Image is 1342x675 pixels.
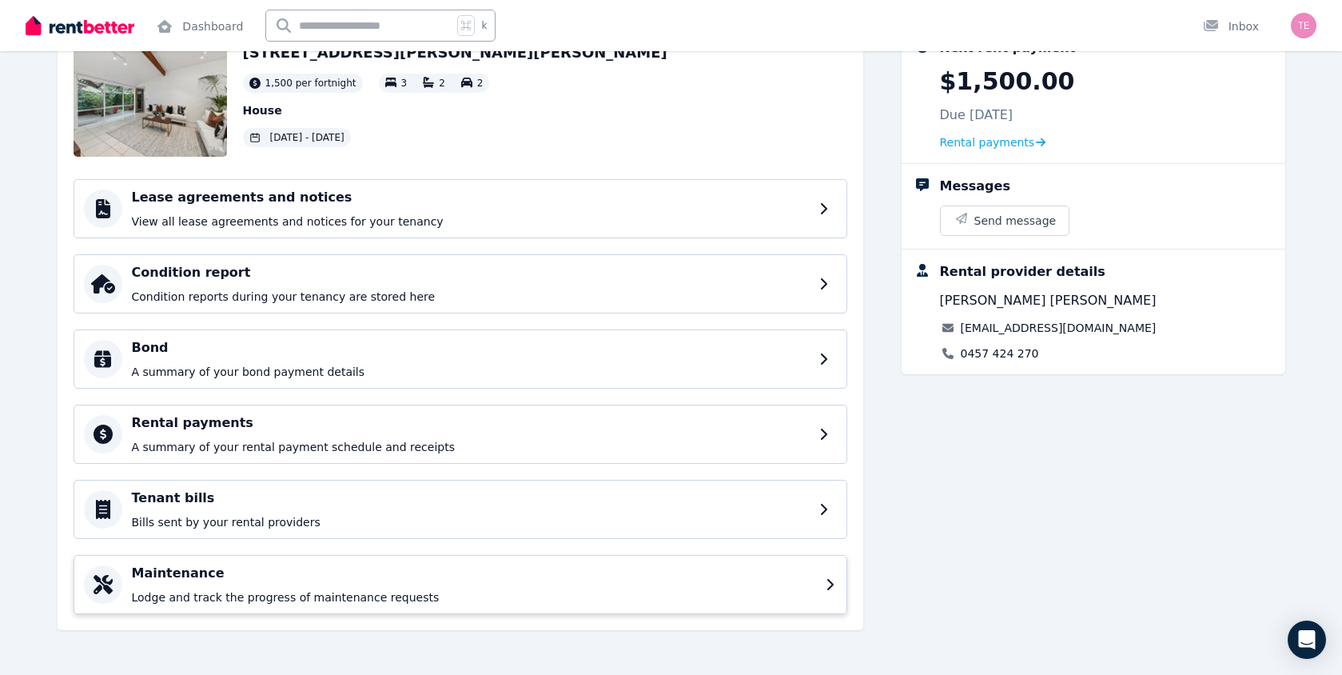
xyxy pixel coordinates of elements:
p: A summary of your rental payment schedule and receipts [132,439,810,455]
h2: [STREET_ADDRESS][PERSON_NAME][PERSON_NAME] [243,42,667,64]
span: [PERSON_NAME] [PERSON_NAME] [940,291,1157,310]
span: 2 [439,78,445,89]
h4: Maintenance [132,564,816,583]
span: [DATE] - [DATE] [270,131,344,144]
p: Condition reports during your tenancy are stored here [132,289,810,305]
p: House [243,102,667,118]
p: Bills sent by your rental providers [132,514,810,530]
a: 0457 424 270 [961,345,1039,361]
span: Rental payments [940,134,1035,150]
h4: Condition report [132,263,810,282]
div: Messages [940,177,1010,196]
div: Inbox [1203,18,1259,34]
a: [EMAIL_ADDRESS][DOMAIN_NAME] [961,320,1157,336]
span: 1,500 per fortnight [265,77,356,90]
h4: Lease agreements and notices [132,188,810,207]
p: View all lease agreements and notices for your tenancy [132,214,810,230]
img: Terence Reedy [1291,13,1316,38]
span: 3 [401,78,408,89]
img: Property Url [74,42,227,157]
p: Lodge and track the progress of maintenance requests [132,589,816,605]
h4: Tenant bills [132,489,810,508]
span: k [481,19,487,32]
a: Rental payments [940,134,1046,150]
h4: Rental payments [132,413,810,433]
div: Open Intercom Messenger [1288,621,1326,659]
p: A summary of your bond payment details [132,364,810,380]
h4: Bond [132,338,810,357]
img: RentBetter [26,14,134,38]
span: Send message [974,213,1057,229]
div: Rental provider details [940,262,1105,282]
p: Due [DATE] [940,106,1013,125]
p: $1,500.00 [940,67,1075,96]
span: 2 [477,78,484,89]
button: Send message [941,206,1069,235]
